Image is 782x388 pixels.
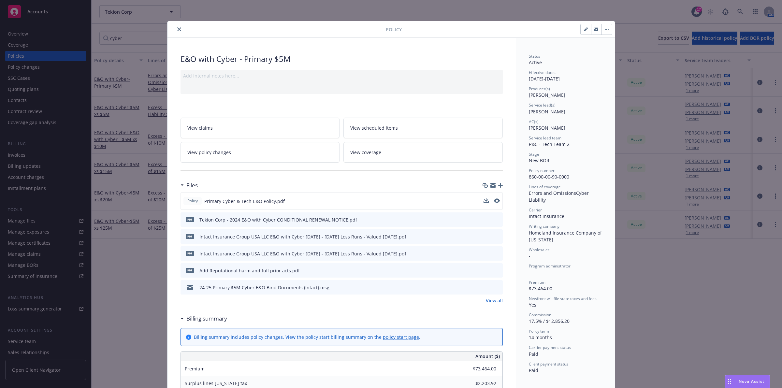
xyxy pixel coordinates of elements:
span: Writing company [529,223,559,229]
span: Newfront will file state taxes and fees [529,296,597,301]
span: pdf [186,251,194,256]
button: preview file [494,284,500,291]
span: [PERSON_NAME] [529,108,565,115]
span: - [529,253,530,259]
span: Active [529,59,542,65]
div: E&O with Cyber - Primary $5M [181,53,503,65]
span: View policy changes [187,149,231,156]
span: AC(s) [529,119,539,124]
span: 17.5% / $12,856.20 [529,318,570,324]
span: Carrier [529,207,542,213]
span: Producer(s) [529,86,550,92]
span: $73,464.00 [529,285,552,292]
span: Effective dates [529,70,556,75]
a: View claims [181,118,340,138]
h3: Files [186,181,198,190]
button: download file [484,233,489,240]
div: Intact Insurance Group USA LLC E&O with Cyber [DATE] - [DATE] Loss Runs - Valued [DATE].pdf [199,250,406,257]
button: preview file [494,198,500,205]
span: Errors and Omissions [529,190,576,196]
a: View all [486,297,503,304]
span: Policy term [529,328,549,334]
button: download file [484,250,489,257]
div: Add Reputational harm and full prior acts.pdf [199,267,300,274]
span: View claims [187,124,213,131]
span: Service lead team [529,135,561,141]
span: - [529,269,530,275]
span: View scheduled items [350,124,398,131]
span: Paid [529,351,538,357]
span: 860-00-00-90-0000 [529,174,569,180]
span: Surplus lines [US_STATE] tax [185,380,247,386]
span: Wholesaler [529,247,549,252]
button: Nova Assist [725,375,770,388]
span: [PERSON_NAME] [529,92,565,98]
button: download file [484,216,489,223]
button: download file [484,267,489,274]
div: Billing summary [181,314,227,323]
a: policy start page [383,334,419,340]
h3: Billing summary [186,314,227,323]
div: 24-25 Primary $5M Cyber E&O Bind Documents (Intact).msg [199,284,329,291]
span: Policy [386,26,402,33]
span: Commission [529,312,551,318]
span: Paid [529,367,538,373]
div: Files [181,181,198,190]
a: View policy changes [181,142,340,163]
span: Cyber Liability [529,190,590,203]
button: download file [484,198,489,205]
span: [PERSON_NAME] [529,125,565,131]
span: Intact Insurance [529,213,564,219]
div: Intact Insurance Group USA LLC E&O with Cyber [DATE] - [DATE] Loss Runs - Valued [DATE].pdf [199,233,406,240]
span: Homeland Insurance Company of [US_STATE] [529,230,603,243]
button: preview file [494,216,500,223]
span: Amount ($) [475,353,500,360]
div: Add internal notes here... [183,72,500,79]
span: Stage [529,151,539,157]
span: pdf [186,234,194,239]
span: Program administrator [529,263,571,269]
button: download file [484,284,489,291]
span: pdf [186,268,194,273]
button: close [175,25,183,33]
div: Tekion Corp - 2024 E&O with Cyber CONDITIONAL RENEWAL NOTICE.pdf [199,216,357,223]
div: Billing summary includes policy changes. View the policy start billing summary on the . [194,334,420,340]
span: Policy number [529,168,555,173]
span: Premium [529,280,545,285]
span: pdf [186,217,194,222]
a: View coverage [343,142,503,163]
span: Status [529,53,540,59]
div: Drag to move [725,375,733,388]
span: P&C - Tech Team 2 [529,141,570,147]
span: Premium [185,366,205,372]
input: 0.00 [458,364,500,374]
button: preview file [494,250,500,257]
button: preview file [494,233,500,240]
span: Nova Assist [739,379,764,384]
span: Service lead(s) [529,102,556,108]
span: Client payment status [529,361,568,367]
button: preview file [494,198,500,203]
button: preview file [494,267,500,274]
span: 14 months [529,334,552,340]
span: Carrier payment status [529,345,571,350]
button: download file [484,198,489,203]
span: New BOR [529,157,549,164]
span: Policy [186,198,199,204]
a: View scheduled items [343,118,503,138]
span: Primary Cyber & Tech E&O Policy.pdf [204,198,285,205]
span: Yes [529,302,536,308]
span: Lines of coverage [529,184,561,190]
span: View coverage [350,149,381,156]
div: [DATE] - [DATE] [529,70,602,82]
